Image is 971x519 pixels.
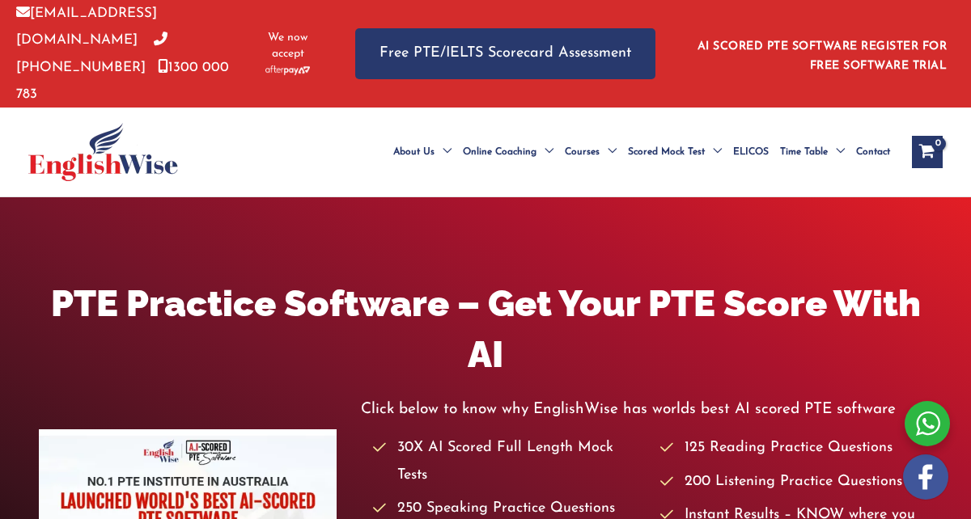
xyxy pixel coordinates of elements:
[559,124,622,180] a: CoursesMenu Toggle
[376,124,896,180] nav: Site Navigation: Main Menu
[622,124,727,180] a: Scored Mock TestMenu Toggle
[660,469,932,496] li: 200 Listening Practice Questions
[628,124,705,180] span: Scored Mock Test
[435,124,452,180] span: Menu Toggle
[16,33,167,74] a: [PHONE_NUMBER]
[463,124,536,180] span: Online Coaching
[361,396,932,423] p: Click below to know why EnglishWise has worlds best AI scored PTE software
[698,40,948,72] a: AI SCORED PTE SOFTWARE REGISTER FOR FREE SOFTWARE TRIAL
[16,6,157,47] a: [EMAIL_ADDRESS][DOMAIN_NAME]
[856,124,890,180] span: Contact
[774,124,850,180] a: Time TableMenu Toggle
[393,124,435,180] span: About Us
[688,27,955,80] aside: Header Widget 1
[850,124,896,180] a: Contact
[265,65,310,74] img: Afterpay-Logo
[373,435,645,489] li: 30X AI Scored Full Length Mock Tests
[536,124,553,180] span: Menu Toggle
[388,124,457,180] a: About UsMenu Toggle
[600,124,617,180] span: Menu Toggle
[733,124,769,180] span: ELICOS
[28,123,178,181] img: cropped-ew-logo
[780,124,828,180] span: Time Table
[912,136,943,168] a: View Shopping Cart, empty
[565,124,600,180] span: Courses
[660,435,932,462] li: 125 Reading Practice Questions
[39,278,932,380] h1: PTE Practice Software – Get Your PTE Score With AI
[16,61,229,101] a: 1300 000 783
[355,28,655,79] a: Free PTE/IELTS Scorecard Assessment
[828,124,845,180] span: Menu Toggle
[903,454,948,500] img: white-facebook.png
[261,30,315,62] span: We now accept
[457,124,559,180] a: Online CoachingMenu Toggle
[705,124,722,180] span: Menu Toggle
[727,124,774,180] a: ELICOS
